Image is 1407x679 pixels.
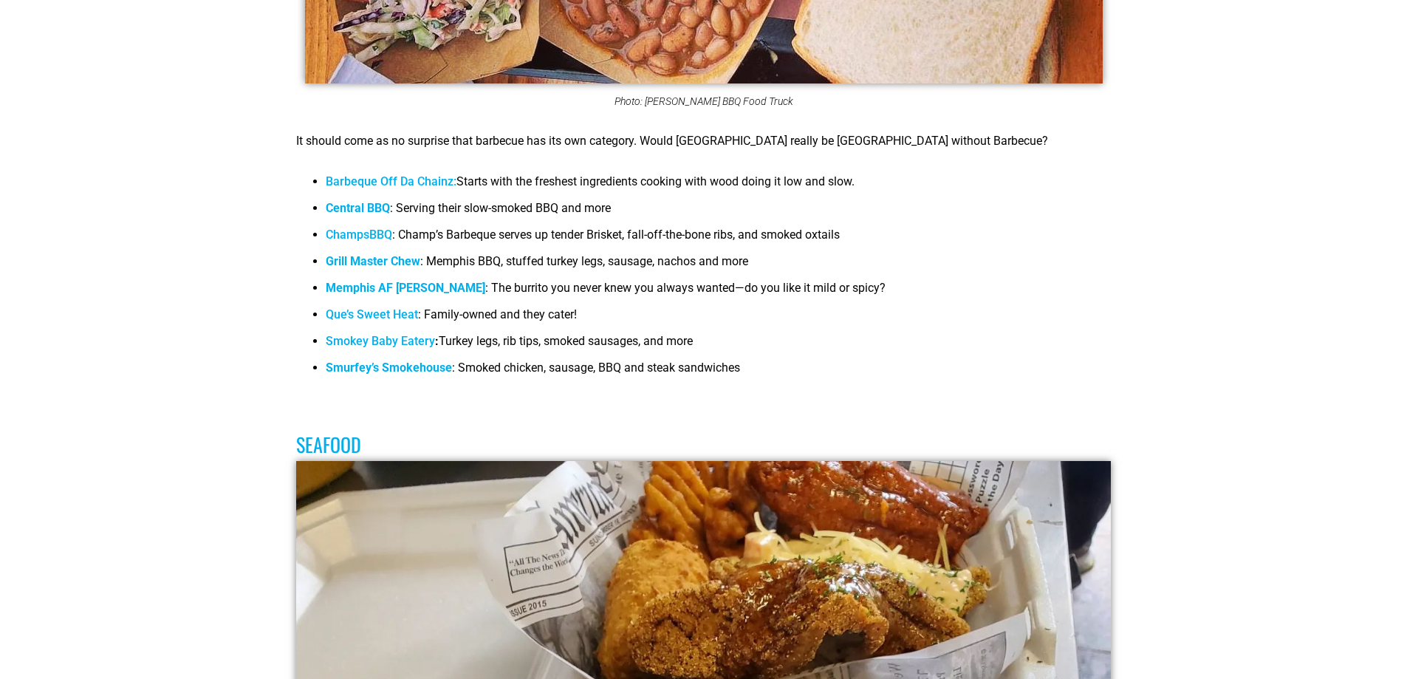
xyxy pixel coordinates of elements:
li: Starts with the freshest ingredients cooking with wood doing it low and slow. [326,173,1111,199]
li: : Smoked chicken, sausage, BBQ and steak sandwiches [326,359,1111,386]
li: : Family-owned and they cater! [326,306,1111,332]
h3: Seafood [296,433,1111,456]
a: Smurfey’s Smokehouse [326,361,452,375]
a: Central BBQ [326,201,390,215]
figcaption: Photo: [PERSON_NAME] BBQ Food Truck [296,95,1111,107]
a: Memphis AF [PERSON_NAME] [326,281,485,295]
li: Turkey legs, rib tips, smoked sausages, and more [326,332,1111,359]
li: : Champ’s Barbeque serves up tender Brisket, fall-off-the-bone ribs, and smoked oxtails [326,226,1111,253]
li: : Serving their slow-smoked BBQ and more [326,199,1111,226]
p: It should come as no surprise that barbecue has its own category. Would [GEOGRAPHIC_DATA] really ... [296,132,1111,150]
a: Champs [326,228,369,242]
li: : The burrito you never knew you always wanted—do you like it mild or spicy? [326,279,1111,306]
a: Grill Master Chew [326,254,420,268]
strong: : [326,334,439,348]
a: Que’s Sweet Heat [326,307,418,321]
a: Barbeque Off Da Chainz: [326,174,456,188]
a: BBQ [369,228,392,242]
li: : Memphis BBQ, stuffed turkey legs, sausage, nachos and more [326,253,1111,279]
a: Smokey Baby Eatery [326,334,435,348]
